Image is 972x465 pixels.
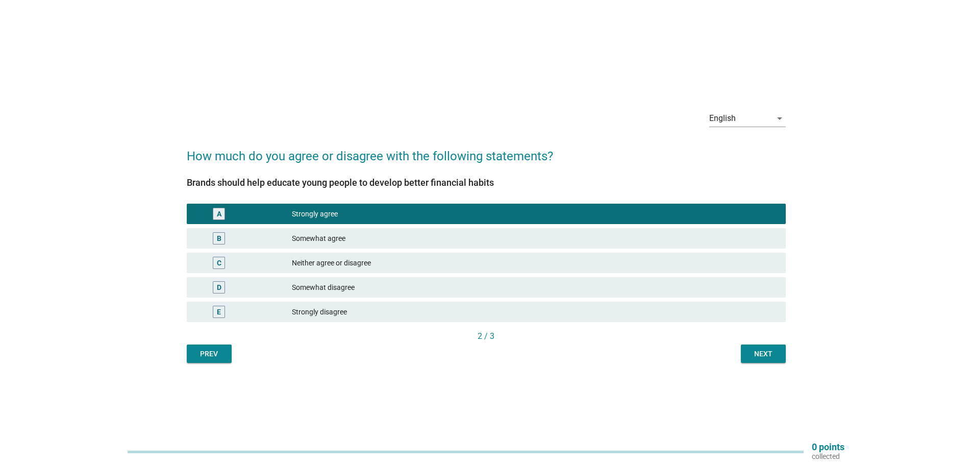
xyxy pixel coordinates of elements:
[187,176,786,189] div: Brands should help educate young people to develop better financial habits
[812,443,844,452] p: 0 points
[217,307,221,317] div: E
[187,345,232,363] button: Prev
[812,452,844,461] p: collected
[217,258,221,268] div: C
[195,349,223,359] div: Prev
[292,232,778,244] div: Somewhat agree
[292,257,778,269] div: Neither agree or disagree
[741,345,786,363] button: Next
[292,281,778,293] div: Somewhat disagree
[292,208,778,220] div: Strongly agree
[217,233,221,244] div: B
[187,137,786,165] h2: How much do you agree or disagree with the following statements?
[709,114,736,123] div: English
[749,349,778,359] div: Next
[187,330,786,342] div: 2 / 3
[292,306,778,318] div: Strongly disagree
[217,282,221,293] div: D
[217,209,221,219] div: A
[774,112,786,125] i: arrow_drop_down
